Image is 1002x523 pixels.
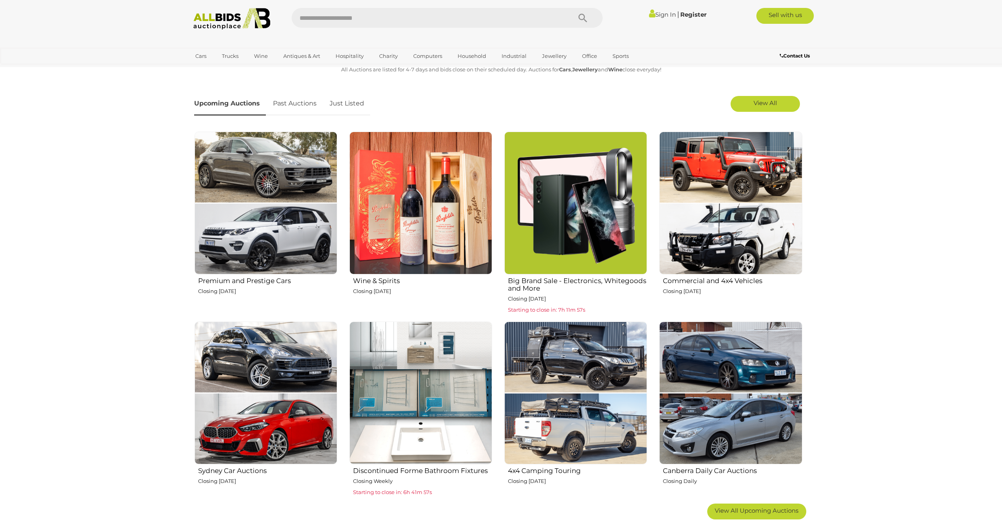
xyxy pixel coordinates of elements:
[198,477,337,486] p: Closing [DATE]
[504,132,647,274] img: Big Brand Sale - Electronics, Whitegoods and More
[198,465,337,475] h2: Sydney Car Auctions
[194,131,337,315] a: Premium and Prestige Cars Closing [DATE]
[353,275,492,285] h2: Wine & Spirits
[349,131,492,315] a: Wine & Spirits Closing [DATE]
[649,11,676,18] a: Sign In
[663,465,802,475] h2: Canberra Daily Car Auctions
[194,92,266,115] a: Upcoming Auctions
[195,132,337,274] img: Premium and Prestige Cars
[663,275,802,285] h2: Commercial and 4x4 Vehicles
[374,50,403,63] a: Charity
[195,322,337,464] img: Sydney Car Auctions
[563,8,603,28] button: Search
[663,477,802,486] p: Closing Daily
[408,50,447,63] a: Computers
[608,66,622,73] strong: Wine
[731,96,800,112] a: View All
[508,477,647,486] p: Closing [DATE]
[190,50,212,63] a: Cars
[353,287,492,296] p: Closing [DATE]
[353,489,432,495] span: Starting to close in: 6h 41m 57s
[249,50,273,63] a: Wine
[198,275,337,285] h2: Premium and Prestige Cars
[194,65,808,74] p: All Auctions are listed for 4-7 days and bids close on their scheduled day. Auctions for , and cl...
[330,50,369,63] a: Hospitality
[504,322,647,464] img: 4x4 Camping Touring
[349,321,492,498] a: Discontinued Forme Bathroom Fixtures Closing Weekly Starting to close in: 6h 41m 57s
[780,53,810,59] b: Contact Us
[754,99,777,107] span: View All
[324,92,370,115] a: Just Listed
[707,504,806,519] a: View All Upcoming Auctions
[278,50,325,63] a: Antiques & Art
[217,50,244,63] a: Trucks
[508,307,585,313] span: Starting to close in: 7h 11m 57s
[577,50,602,63] a: Office
[607,50,634,63] a: Sports
[189,8,275,30] img: Allbids.com.au
[780,52,812,60] a: Contact Us
[677,10,679,19] span: |
[659,321,802,498] a: Canberra Daily Car Auctions Closing Daily
[659,322,802,464] img: Canberra Daily Car Auctions
[659,132,802,274] img: Commercial and 4x4 Vehicles
[190,63,257,76] a: [GEOGRAPHIC_DATA]
[452,50,491,63] a: Household
[572,66,598,73] strong: Jewellery
[353,465,492,475] h2: Discontinued Forme Bathroom Fixtures
[508,465,647,475] h2: 4x4 Camping Touring
[267,92,323,115] a: Past Auctions
[198,287,337,296] p: Closing [DATE]
[194,321,337,498] a: Sydney Car Auctions Closing [DATE]
[663,287,802,296] p: Closing [DATE]
[659,131,802,315] a: Commercial and 4x4 Vehicles Closing [DATE]
[680,11,706,18] a: Register
[508,275,647,292] h2: Big Brand Sale - Electronics, Whitegoods and More
[756,8,814,24] a: Sell with us
[349,132,492,274] img: Wine & Spirits
[349,322,492,464] img: Discontinued Forme Bathroom Fixtures
[508,294,647,303] p: Closing [DATE]
[496,50,532,63] a: Industrial
[504,131,647,315] a: Big Brand Sale - Electronics, Whitegoods and More Closing [DATE] Starting to close in: 7h 11m 57s
[715,507,798,514] span: View All Upcoming Auctions
[559,66,571,73] strong: Cars
[537,50,572,63] a: Jewellery
[504,321,647,498] a: 4x4 Camping Touring Closing [DATE]
[353,477,492,486] p: Closing Weekly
